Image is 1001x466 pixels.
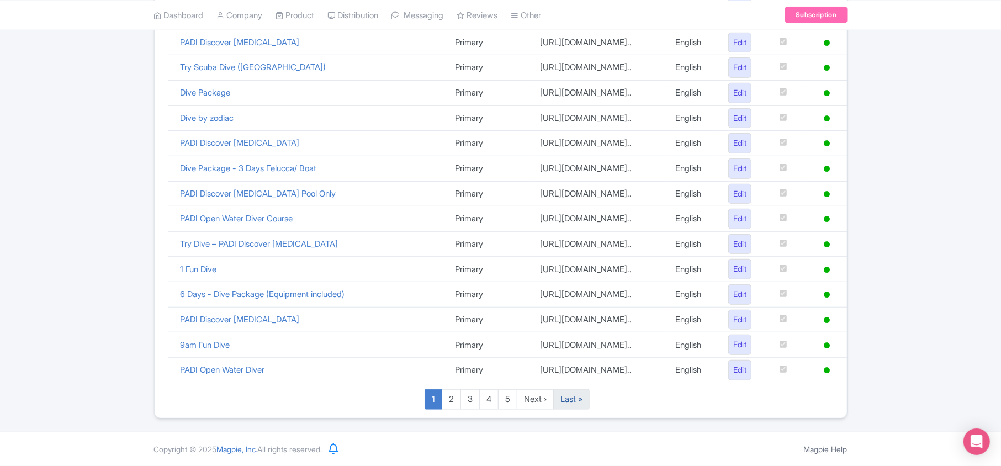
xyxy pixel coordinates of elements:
[181,113,234,123] a: Dive by zodiac
[447,332,532,358] td: Primary
[667,257,720,282] td: English
[447,30,532,55] td: Primary
[181,137,300,148] a: PADI Discover [MEDICAL_DATA]
[181,314,300,325] a: PADI Discover [MEDICAL_DATA]
[517,389,554,410] a: Next ›
[728,57,752,78] a: Edit
[217,444,258,454] span: Magpie, Inc.
[532,105,667,131] td: [URL][DOMAIN_NAME]..
[447,307,532,332] td: Primary
[532,55,667,81] td: [URL][DOMAIN_NAME]..
[460,389,480,410] a: 3
[728,33,752,53] a: Edit
[728,284,752,305] a: Edit
[479,389,499,410] a: 4
[181,239,338,249] a: Try Dive – PADI Discover [MEDICAL_DATA]
[728,310,752,330] a: Edit
[667,156,720,181] td: English
[447,80,532,105] td: Primary
[532,332,667,358] td: [URL][DOMAIN_NAME]..
[728,133,752,153] a: Edit
[667,282,720,308] td: English
[532,131,667,156] td: [URL][DOMAIN_NAME]..
[785,7,847,23] a: Subscription
[532,257,667,282] td: [URL][DOMAIN_NAME]..
[667,307,720,332] td: English
[447,282,532,308] td: Primary
[667,131,720,156] td: English
[728,209,752,229] a: Edit
[447,105,532,131] td: Primary
[532,156,667,181] td: [URL][DOMAIN_NAME]..
[963,428,990,455] div: Open Intercom Messenger
[728,108,752,129] a: Edit
[181,87,231,98] a: Dive Package
[553,389,590,410] a: Last »
[181,264,217,274] a: 1 Fun Dive
[447,257,532,282] td: Primary
[532,307,667,332] td: [URL][DOMAIN_NAME]..
[667,358,720,383] td: English
[181,289,345,299] a: 6 Days - Dive Package (Equipment included)
[728,360,752,380] a: Edit
[667,55,720,81] td: English
[728,83,752,103] a: Edit
[181,213,293,224] a: PADI Open Water Diver Course
[728,184,752,204] a: Edit
[181,62,326,72] a: Try Scuba Dive ([GEOGRAPHIC_DATA])
[728,234,752,255] a: Edit
[498,389,517,410] a: 5
[447,181,532,206] td: Primary
[181,340,230,350] a: 9am Fun Dive
[447,156,532,181] td: Primary
[442,389,461,410] a: 2
[447,206,532,232] td: Primary
[667,206,720,232] td: English
[181,188,336,199] a: PADI Discover [MEDICAL_DATA] Pool Only
[532,80,667,105] td: [URL][DOMAIN_NAME]..
[447,231,532,257] td: Primary
[667,30,720,55] td: English
[667,105,720,131] td: English
[447,55,532,81] td: Primary
[181,37,300,47] a: PADI Discover [MEDICAL_DATA]
[667,181,720,206] td: English
[804,444,848,454] a: Magpie Help
[532,30,667,55] td: [URL][DOMAIN_NAME]..
[181,364,265,375] a: PADI Open Water Diver
[532,358,667,383] td: [URL][DOMAIN_NAME]..
[532,231,667,257] td: [URL][DOMAIN_NAME]..
[532,282,667,308] td: [URL][DOMAIN_NAME]..
[667,231,720,257] td: English
[667,332,720,358] td: English
[728,158,752,179] a: Edit
[728,259,752,279] a: Edit
[425,389,442,410] a: 1
[447,358,532,383] td: Primary
[667,80,720,105] td: English
[532,181,667,206] td: [URL][DOMAIN_NAME]..
[181,163,317,173] a: Dive Package - 3 Days Felucca/ Boat
[728,335,752,355] a: Edit
[447,131,532,156] td: Primary
[532,206,667,232] td: [URL][DOMAIN_NAME]..
[147,443,329,455] div: Copyright © 2025 All rights reserved.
